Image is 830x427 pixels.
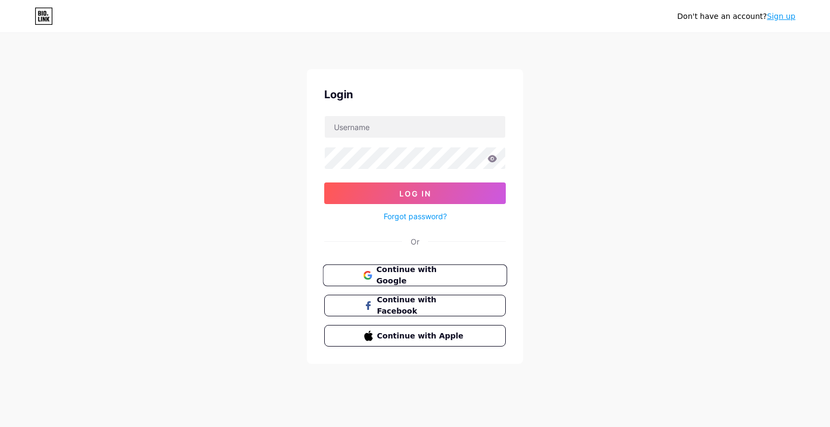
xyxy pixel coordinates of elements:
[324,295,506,316] button: Continue with Facebook
[324,325,506,347] button: Continue with Apple
[324,265,506,286] a: Continue with Google
[384,211,447,222] a: Forgot password?
[324,182,506,204] button: Log In
[767,12,795,21] a: Sign up
[376,264,466,287] span: Continue with Google
[377,330,466,342] span: Continue with Apple
[377,294,466,317] span: Continue with Facebook
[399,189,431,198] span: Log In
[677,11,795,22] div: Don't have an account?
[323,265,507,287] button: Continue with Google
[325,116,505,138] input: Username
[324,86,506,103] div: Login
[411,236,419,247] div: Or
